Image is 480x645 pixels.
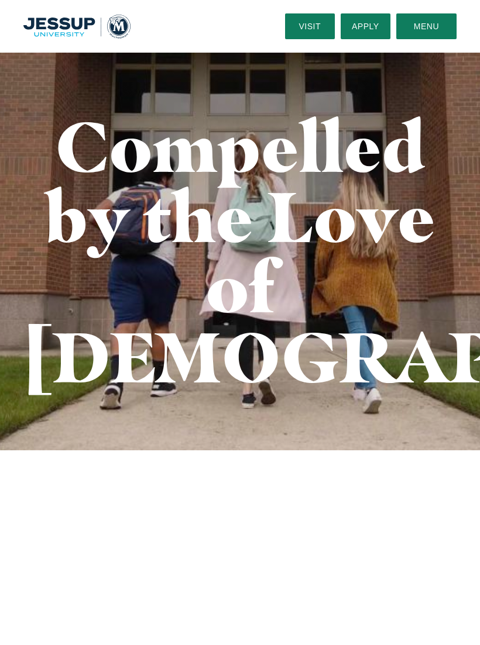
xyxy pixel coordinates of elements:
img: Multnomah University Logo [23,15,131,39]
button: Menu [396,13,457,39]
a: Home [23,15,131,39]
a: Visit [285,13,335,39]
a: Apply [341,13,390,39]
h1: Compelled by the Love of [DEMOGRAPHIC_DATA] [23,111,457,392]
span: From the Desk of President [PERSON_NAME]: [23,479,332,536]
